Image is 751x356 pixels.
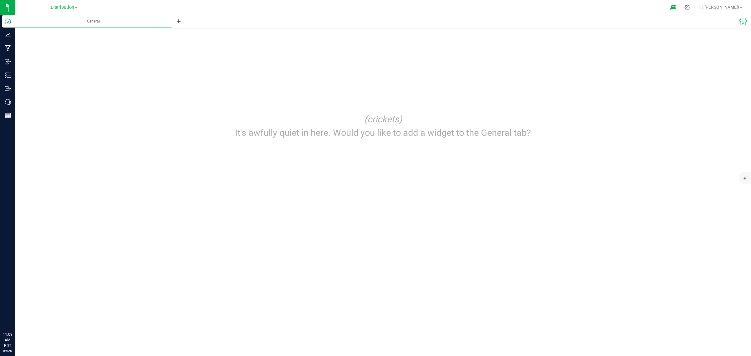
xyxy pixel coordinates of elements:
[5,32,11,38] inline-svg: Analytics
[364,114,402,125] i: (crickets)
[683,4,691,10] div: Manage settings
[5,99,11,105] inline-svg: Call Center
[5,18,11,24] inline-svg: Dashboard
[5,112,11,119] inline-svg: Reports
[172,15,186,28] li: New tab
[6,306,25,325] iframe: Resource center
[3,348,12,353] p: 09/25
[5,45,11,51] inline-svg: Manufacturing
[212,126,554,140] p: It's awfully quiet in here. Would you like to add a widget to the General tab?
[5,72,11,78] inline-svg: Inventory
[5,58,11,65] inline-svg: Inbound
[51,5,74,10] span: Distribution
[698,5,739,10] span: Hi, [PERSON_NAME]!
[79,19,108,24] span: General
[5,85,11,92] inline-svg: Outbound
[15,15,172,28] a: General
[3,332,12,348] p: 11:09 AM PDT
[666,1,680,13] span: Open Ecommerce Menu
